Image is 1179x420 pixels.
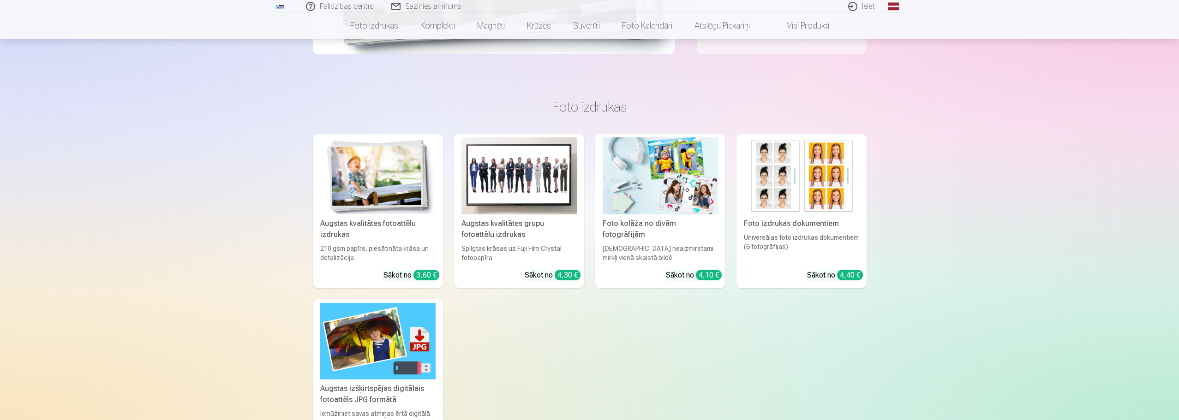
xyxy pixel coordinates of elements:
[744,137,859,214] img: Foto izdrukas dokumentiem
[807,270,863,281] div: Sākot no
[458,218,581,240] div: Augstas kvalitātes grupu fotoattēlu izdrukas
[413,270,439,280] div: 3,60 €
[317,218,439,240] div: Augstas kvalitātes fotoattēlu izdrukas
[320,303,436,380] img: Augstas izšķirtspējas digitālais fotoattēls JPG formātā
[458,244,581,262] div: Spilgtas krāsas uz Fuji Film Crystal fotopapīra
[339,13,409,39] a: Foto izdrukas
[736,134,867,288] a: Foto izdrukas dokumentiemFoto izdrukas dokumentiemUniversālas foto izdrukas dokumentiem (6 fotogr...
[595,134,725,288] a: Foto kolāža no divām fotogrāfijāmFoto kolāža no divām fotogrāfijām[DEMOGRAPHIC_DATA] neaizmirstam...
[516,13,562,39] a: Krūzes
[320,137,436,214] img: Augstas kvalitātes fotoattēlu izdrukas
[317,244,439,262] div: 210 gsm papīrs, piesātināta krāsa un detalizācija
[466,13,516,39] a: Magnēti
[696,270,722,280] div: 4,10 €
[562,13,611,39] a: Suvenīri
[683,13,761,39] a: Atslēgu piekariņi
[740,233,863,262] div: Universālas foto izdrukas dokumentiem (6 fotogrāfijas)
[383,270,439,281] div: Sākot no
[740,218,863,229] div: Foto izdrukas dokumentiem
[313,134,443,288] a: Augstas kvalitātes fotoattēlu izdrukasAugstas kvalitātes fotoattēlu izdrukas210 gsm papīrs, piesā...
[525,270,581,281] div: Sākot no
[409,13,466,39] a: Komplekti
[611,13,683,39] a: Foto kalendāri
[317,383,439,405] div: Augstas izšķirtspējas digitālais fotoattēls JPG formātā
[761,13,840,39] a: Visi produkti
[320,99,859,115] h3: Foto izdrukas
[555,270,581,280] div: 4,30 €
[454,134,584,288] a: Augstas kvalitātes grupu fotoattēlu izdrukasAugstas kvalitātes grupu fotoattēlu izdrukasSpilgtas ...
[599,218,722,240] div: Foto kolāža no divām fotogrāfijām
[666,270,722,281] div: Sākot no
[599,244,722,262] div: [DEMOGRAPHIC_DATA] neaizmirstami mirkļi vienā skaistā bildē
[275,4,285,9] img: /fa1
[461,137,577,214] img: Augstas kvalitātes grupu fotoattēlu izdrukas
[603,137,718,214] img: Foto kolāža no divām fotogrāfijām
[837,270,863,280] div: 4,40 €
